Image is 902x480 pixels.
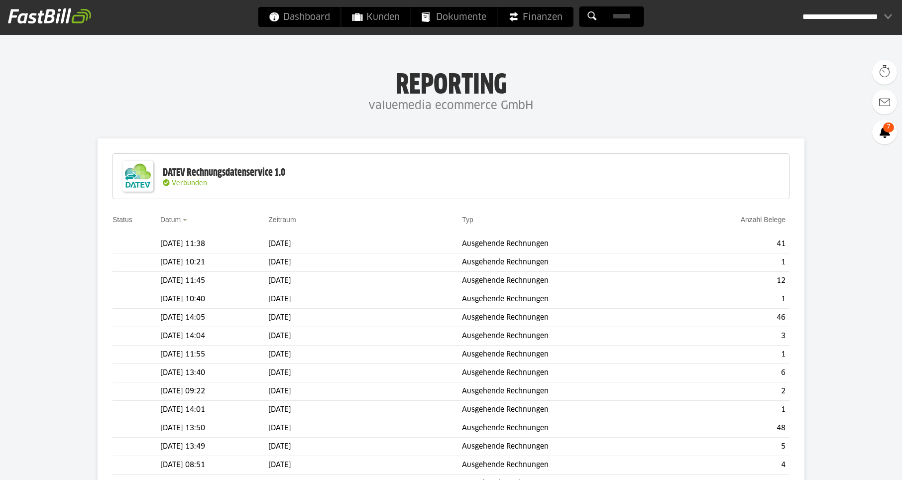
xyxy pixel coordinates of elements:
td: [DATE] 13:50 [160,419,268,438]
td: [DATE] [268,438,462,456]
td: [DATE] [268,456,462,475]
td: [DATE] 10:40 [160,290,268,309]
td: [DATE] [268,290,462,309]
td: [DATE] 13:40 [160,364,268,382]
td: [DATE] [268,401,462,419]
td: [DATE] 08:51 [160,456,268,475]
td: [DATE] [268,272,462,290]
a: Dashboard [258,7,341,27]
span: Verbunden [172,180,207,187]
td: Ausgehende Rechnungen [462,401,671,419]
td: Ausgehende Rechnungen [462,235,671,253]
img: sort_desc.gif [183,219,189,221]
img: fastbill_logo_white.png [8,8,91,24]
td: 2 [672,382,789,401]
td: [DATE] 11:45 [160,272,268,290]
td: [DATE] [268,309,462,327]
td: 1 [672,401,789,419]
td: 1 [672,290,789,309]
td: Ausgehende Rechnungen [462,253,671,272]
td: Ausgehende Rechnungen [462,309,671,327]
td: 48 [672,419,789,438]
td: Ausgehende Rechnungen [462,290,671,309]
td: Ausgehende Rechnungen [462,456,671,475]
a: Kunden [341,7,411,27]
div: DATEV Rechnungsdatenservice 1.0 [163,166,285,179]
td: 41 [672,235,789,253]
iframe: Öffnet ein Widget, in dem Sie weitere Informationen finden [824,450,892,475]
td: [DATE] 11:38 [160,235,268,253]
span: Finanzen [509,7,563,27]
td: [DATE] 10:21 [160,253,268,272]
h1: Reporting [100,70,802,96]
td: Ausgehende Rechnungen [462,364,671,382]
td: [DATE] 09:22 [160,382,268,401]
td: 1 [672,346,789,364]
td: [DATE] [268,253,462,272]
td: 3 [672,327,789,346]
td: 46 [672,309,789,327]
a: Status [113,216,132,224]
td: Ausgehende Rechnungen [462,419,671,438]
td: 12 [672,272,789,290]
span: Dashboard [269,7,330,27]
td: 1 [672,253,789,272]
td: 5 [672,438,789,456]
td: Ausgehende Rechnungen [462,438,671,456]
td: [DATE] [268,346,462,364]
a: Anzahl Belege [741,216,786,224]
td: [DATE] 14:04 [160,327,268,346]
span: Dokumente [422,7,486,27]
td: Ausgehende Rechnungen [462,272,671,290]
td: Ausgehende Rechnungen [462,346,671,364]
td: Ausgehende Rechnungen [462,382,671,401]
td: [DATE] 13:49 [160,438,268,456]
td: [DATE] [268,382,462,401]
td: [DATE] [268,419,462,438]
a: Finanzen [498,7,573,27]
td: [DATE] 11:55 [160,346,268,364]
a: Datum [160,216,181,224]
span: Kunden [352,7,400,27]
td: [DATE] 14:05 [160,309,268,327]
img: DATEV-Datenservice Logo [118,156,158,196]
a: 7 [872,120,897,144]
span: 7 [883,122,894,132]
td: [DATE] 14:01 [160,401,268,419]
td: 6 [672,364,789,382]
a: Typ [462,216,473,224]
td: [DATE] [268,364,462,382]
td: [DATE] [268,327,462,346]
td: 4 [672,456,789,475]
a: Dokumente [411,7,497,27]
a: Zeitraum [268,216,296,224]
td: [DATE] [268,235,462,253]
td: Ausgehende Rechnungen [462,327,671,346]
